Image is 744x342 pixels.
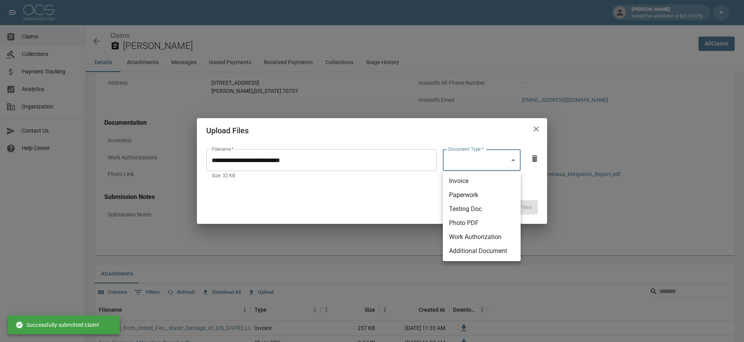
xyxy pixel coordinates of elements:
[443,202,521,216] li: Testing Doc
[16,318,99,332] div: Successfully submitted claim!
[443,174,521,188] li: Invoice
[443,244,521,258] li: Additional Document
[443,188,521,202] li: Paperwork
[443,216,521,230] li: Photo PDF
[443,230,521,244] li: Work Authorization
